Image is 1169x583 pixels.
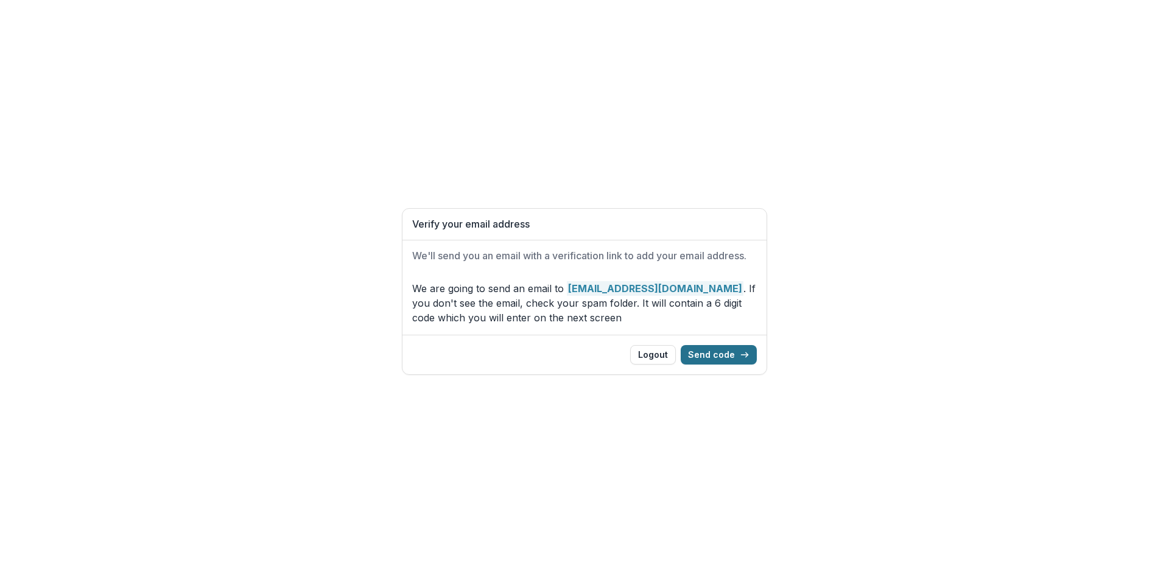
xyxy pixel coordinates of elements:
[412,218,757,230] h1: Verify your email address
[412,250,757,262] h2: We'll send you an email with a verification link to add your email address.
[630,345,676,365] button: Logout
[681,345,757,365] button: Send code
[567,281,743,296] strong: [EMAIL_ADDRESS][DOMAIN_NAME]
[412,281,757,325] p: We are going to send an email to . If you don't see the email, check your spam folder. It will co...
